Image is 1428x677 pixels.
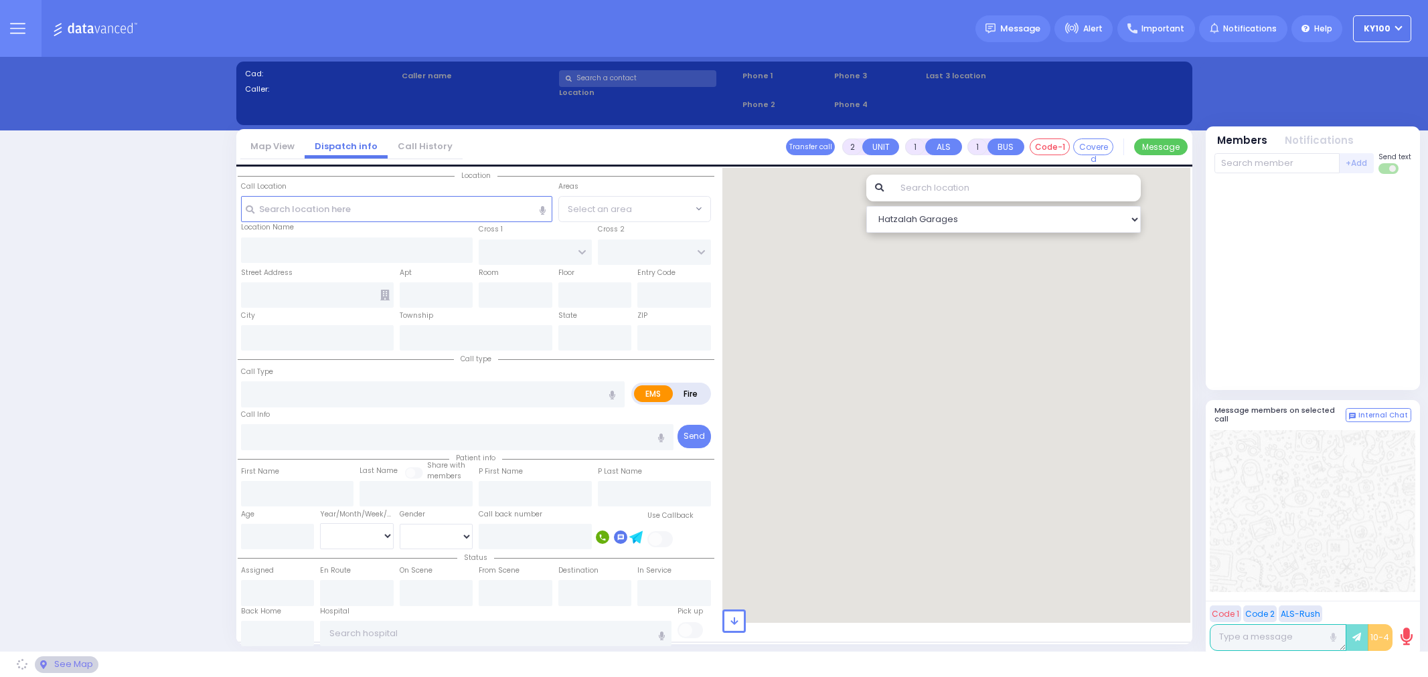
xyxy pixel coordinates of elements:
[427,460,465,470] small: Share with
[35,656,98,673] div: See map
[241,466,279,477] label: First Name
[1358,411,1408,420] span: Internal Chat
[834,70,921,82] span: Phone 3
[834,99,921,110] span: Phone 4
[320,509,394,520] div: Year/Month/Week/Day
[1214,153,1340,173] input: Search member
[454,354,498,364] span: Call type
[559,70,716,87] input: Search a contact
[241,565,274,576] label: Assigned
[926,70,1054,82] label: Last 3 location
[598,224,625,235] label: Cross 2
[647,510,694,521] label: Use Callback
[1279,605,1322,622] button: ALS-Rush
[742,70,829,82] span: Phone 1
[558,565,599,576] label: Destination
[479,466,523,477] label: P First Name
[678,606,703,617] label: Pick up
[245,84,398,95] label: Caller:
[241,606,281,617] label: Back Home
[1210,605,1241,622] button: Code 1
[427,471,461,481] span: members
[637,310,647,321] label: ZIP
[1217,133,1267,149] button: Members
[479,509,542,520] label: Call back number
[559,87,738,98] label: Location
[1141,23,1184,35] span: Important
[388,140,463,153] a: Call History
[402,70,554,82] label: Caller name
[637,268,676,278] label: Entry Code
[479,565,520,576] label: From Scene
[241,310,255,321] label: City
[241,196,552,221] input: Search location here
[637,565,671,576] label: In Service
[479,224,503,235] label: Cross 1
[320,606,349,617] label: Hospital
[742,99,829,110] span: Phone 2
[380,290,390,300] span: Other building occupants
[558,268,574,278] label: Floor
[457,553,494,563] span: Status
[240,140,305,153] a: Map View
[892,175,1140,201] input: Search location
[241,367,273,377] label: Call Type
[672,385,710,402] label: Fire
[1378,152,1411,162] span: Send text
[1223,23,1277,35] span: Notifications
[455,171,497,181] span: Location
[1030,138,1070,155] button: Code-1
[1346,408,1411,423] button: Internal Chat
[400,509,425,520] label: Gender
[449,453,502,463] span: Patient info
[245,68,398,80] label: Cad:
[678,425,711,448] button: Send
[400,310,433,321] label: Township
[1378,162,1400,175] label: Turn off text
[305,140,388,153] a: Dispatch info
[862,138,899,155] button: UNIT
[1214,406,1346,423] h5: Message members on selected call
[1314,23,1332,35] span: Help
[1134,138,1188,155] button: Message
[241,268,293,278] label: Street Address
[53,20,142,37] img: Logo
[241,509,254,520] label: Age
[241,409,270,420] label: Call Info
[1243,605,1277,622] button: Code 2
[1353,15,1411,42] button: Ky100
[786,138,835,155] button: Transfer call
[558,181,578,192] label: Areas
[320,565,351,576] label: En Route
[568,203,632,216] span: Select an area
[987,138,1024,155] button: BUS
[360,466,398,476] label: Last Name
[479,268,499,278] label: Room
[558,310,577,321] label: State
[1285,133,1354,149] button: Notifications
[598,466,642,477] label: P Last Name
[634,385,673,402] label: EMS
[320,621,671,646] input: Search hospital
[1000,22,1040,35] span: Message
[241,181,287,192] label: Call Location
[1073,138,1113,155] button: Covered
[400,268,412,278] label: Apt
[1364,23,1391,35] span: Ky100
[241,222,294,233] label: Location Name
[1083,23,1103,35] span: Alert
[925,138,962,155] button: ALS
[400,565,432,576] label: On Scene
[985,23,996,33] img: message.svg
[1349,413,1356,419] img: comment-alt.png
